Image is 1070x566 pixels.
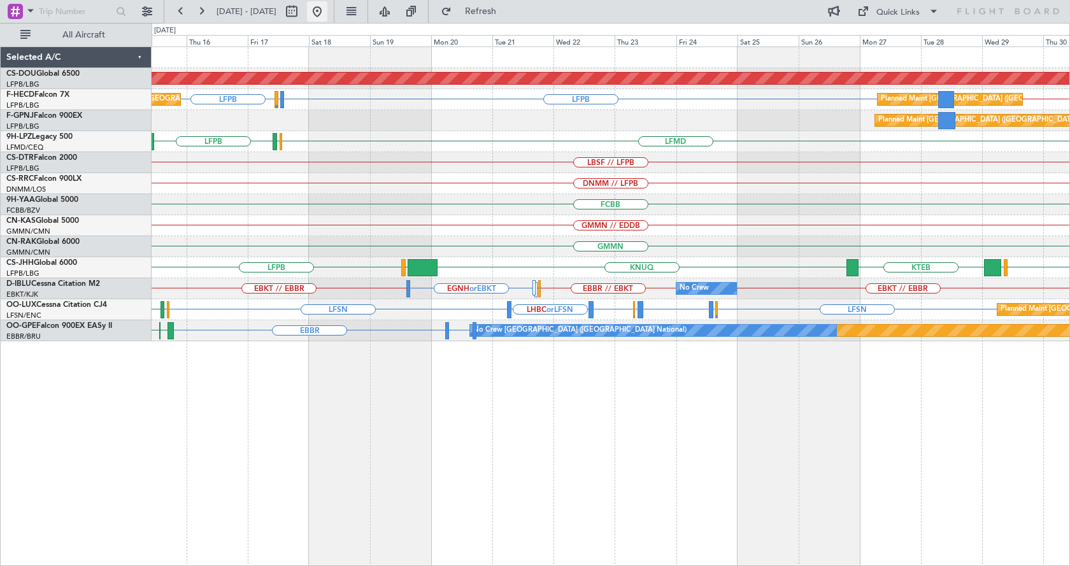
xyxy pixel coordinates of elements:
[6,322,112,330] a: OO-GPEFalcon 900EX EASy II
[6,248,50,257] a: GMMN/CMN
[6,185,46,194] a: DNMM/LOS
[187,35,248,46] div: Thu 16
[6,143,43,152] a: LFMD/CEQ
[6,206,40,215] a: FCBB/BZV
[676,35,738,46] div: Fri 24
[6,175,82,183] a: CS-RRCFalcon 900LX
[6,301,107,309] a: OO-LUXCessna Citation CJ4
[6,301,36,309] span: OO-LUX
[473,321,687,340] div: No Crew [GEOGRAPHIC_DATA] ([GEOGRAPHIC_DATA] National)
[431,35,492,46] div: Mon 20
[435,1,511,22] button: Refresh
[492,35,553,46] div: Tue 21
[982,35,1043,46] div: Wed 29
[6,217,79,225] a: CN-KASGlobal 5000
[154,25,176,36] div: [DATE]
[6,133,32,141] span: 9H-LPZ
[6,280,100,288] a: D-IBLUCessna Citation M2
[921,35,982,46] div: Tue 28
[799,35,860,46] div: Sun 26
[6,91,69,99] a: F-HECDFalcon 7X
[125,35,187,46] div: Wed 15
[615,35,676,46] div: Thu 23
[6,133,73,141] a: 9H-LPZLegacy 500
[248,35,309,46] div: Fri 17
[217,6,276,17] span: [DATE] - [DATE]
[6,332,41,341] a: EBBR/BRU
[6,154,34,162] span: CS-DTR
[6,196,35,204] span: 9H-YAA
[33,31,134,39] span: All Aircraft
[6,112,82,120] a: F-GPNJFalcon 900EX
[6,290,38,299] a: EBKT/KJK
[6,269,39,278] a: LFPB/LBG
[6,227,50,236] a: GMMN/CMN
[6,164,39,173] a: LFPB/LBG
[738,35,799,46] div: Sat 25
[6,80,39,89] a: LFPB/LBG
[6,70,80,78] a: CS-DOUGlobal 6500
[39,2,112,21] input: Trip Number
[553,35,615,46] div: Wed 22
[680,279,709,298] div: No Crew
[454,7,508,16] span: Refresh
[6,322,36,330] span: OO-GPE
[6,196,78,204] a: 9H-YAAGlobal 5000
[6,238,80,246] a: CN-RAKGlobal 6000
[6,217,36,225] span: CN-KAS
[860,35,921,46] div: Mon 27
[6,238,36,246] span: CN-RAK
[851,1,945,22] button: Quick Links
[6,259,77,267] a: CS-JHHGlobal 6000
[370,35,431,46] div: Sun 19
[876,6,920,19] div: Quick Links
[6,112,34,120] span: F-GPNJ
[6,259,34,267] span: CS-JHH
[6,122,39,131] a: LFPB/LBG
[14,25,138,45] button: All Aircraft
[309,35,370,46] div: Sat 18
[6,311,41,320] a: LFSN/ENC
[6,175,34,183] span: CS-RRC
[6,101,39,110] a: LFPB/LBG
[6,91,34,99] span: F-HECD
[6,280,31,288] span: D-IBLU
[6,154,77,162] a: CS-DTRFalcon 2000
[6,70,36,78] span: CS-DOU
